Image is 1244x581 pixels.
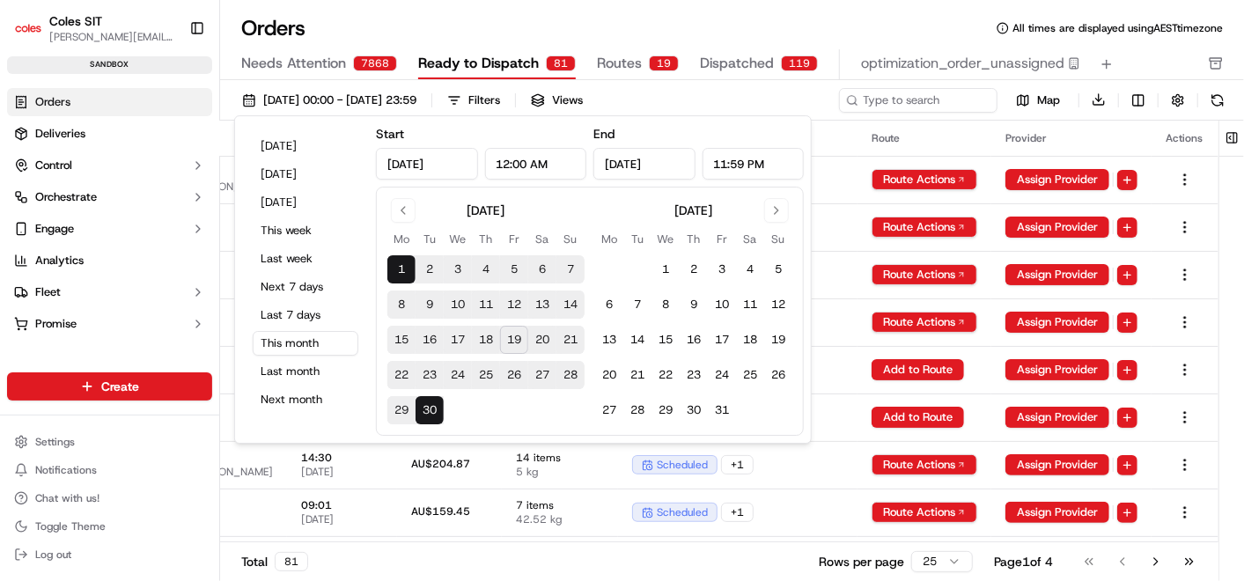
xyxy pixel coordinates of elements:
button: 30 [416,396,444,424]
th: Thursday [472,230,500,248]
button: 2 [416,255,444,283]
button: This month [253,331,358,356]
span: Chat with us! [35,491,99,505]
span: All times are displayed using AEST timezone [1012,21,1223,35]
button: 14 [556,290,585,319]
button: 19 [764,326,792,354]
button: Add to Route [872,359,964,380]
button: Chat with us! [7,486,212,511]
span: AU$159.45 [411,504,470,518]
button: [DATE] [253,134,358,158]
button: 26 [500,361,528,389]
button: Route Actions [872,169,977,190]
div: Route [872,131,977,145]
button: Route Actions [872,217,977,238]
span: 14:30 [301,451,383,465]
span: API Documentation [166,254,283,272]
span: Dispatched [700,53,774,74]
button: Coles SIT [49,12,102,30]
button: 8 [651,290,680,319]
button: 18 [736,326,764,354]
button: Assign Provider [1005,502,1109,523]
div: sandbox [7,56,212,74]
div: 81 [275,552,308,571]
a: Deliveries [7,120,212,148]
th: Wednesday [651,230,680,248]
th: Saturday [736,230,764,248]
div: Favorites [7,352,212,380]
div: 💻 [149,256,163,270]
span: Views [552,92,583,108]
div: 7868 [353,55,397,71]
span: Ready to Dispatch [418,53,539,74]
a: 📗Knowledge Base [11,247,142,279]
label: Start [376,126,404,142]
button: [PERSON_NAME][EMAIL_ADDRESS][DOMAIN_NAME] [49,30,175,44]
img: 1736555255976-a54dd68f-1ca7-489b-9aae-adbdc363a1c4 [18,167,49,199]
div: [DATE] [467,202,504,219]
button: 20 [595,361,623,389]
button: 31 [708,396,736,424]
h1: Orders [241,14,305,42]
button: 24 [444,361,472,389]
div: 119 [781,55,818,71]
button: 21 [556,326,585,354]
button: Route Actions [872,312,977,333]
button: Last week [253,246,358,271]
button: 4 [736,255,764,283]
button: 3 [708,255,736,283]
button: 22 [651,361,680,389]
th: Thursday [680,230,708,248]
button: 13 [595,326,623,354]
th: Tuesday [416,230,444,248]
button: 30 [680,396,708,424]
button: 2 [680,255,708,283]
button: 11 [472,290,500,319]
button: 6 [528,255,556,283]
button: 28 [556,361,585,389]
button: This week [253,218,358,243]
button: 22 [387,361,416,389]
div: Provider [1005,131,1137,145]
span: Needs Attention [241,53,346,74]
span: scheduled [657,505,708,519]
button: Route Actions [872,502,977,523]
span: Knowledge Base [35,254,135,272]
button: 25 [472,361,500,389]
input: Got a question? Start typing here... [46,113,317,131]
button: Settings [7,430,212,454]
button: 5 [764,255,792,283]
button: 14 [623,326,651,354]
span: Create [101,378,139,395]
button: 28 [623,396,651,424]
div: 19 [649,55,679,71]
button: Control [7,151,212,180]
div: 📗 [18,256,32,270]
button: Assign Provider [1005,169,1109,190]
button: Map [1005,90,1071,111]
button: 6 [595,290,623,319]
th: Tuesday [623,230,651,248]
span: optimization_order_unassigned [861,53,1064,74]
button: 29 [387,396,416,424]
input: Date [376,148,478,180]
button: Go to previous month [391,198,416,223]
th: Friday [500,230,528,248]
button: Filters [439,88,508,113]
button: 7 [623,290,651,319]
button: 18 [472,326,500,354]
button: [DATE] [253,162,358,187]
button: Assign Provider [1005,454,1109,475]
button: 8 [387,290,416,319]
div: 81 [546,55,576,71]
button: 17 [444,326,472,354]
input: Time [702,148,804,180]
button: Assign Provider [1005,312,1109,333]
th: Monday [387,230,416,248]
span: Orders [35,94,70,110]
p: Rows per page [819,553,904,570]
span: 09:01 [301,498,383,512]
button: 25 [736,361,764,389]
div: Filters [468,92,500,108]
span: Engage [35,221,74,237]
